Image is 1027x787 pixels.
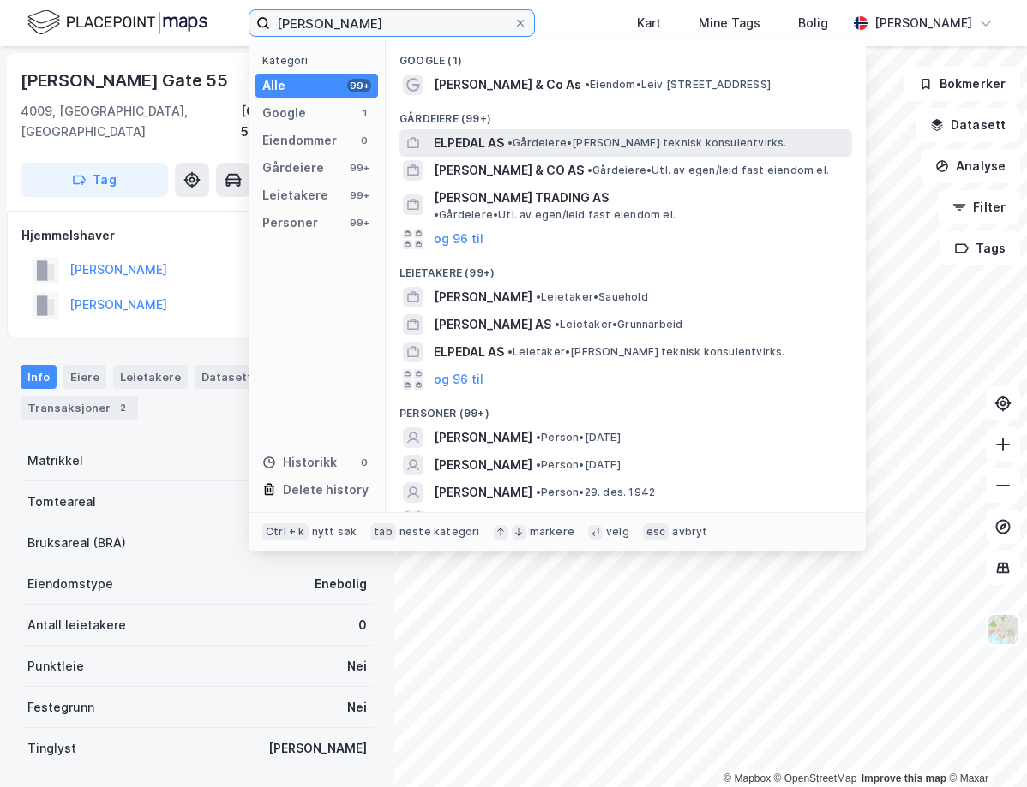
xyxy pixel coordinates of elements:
div: Mine Tags [699,13,760,33]
span: [PERSON_NAME] [434,427,532,448]
span: [PERSON_NAME] [434,482,532,503]
div: 0 [358,615,367,635]
div: Eiere [63,365,106,389]
div: 2 [114,399,131,416]
div: Transaksjoner [21,396,138,420]
span: Leietaker • [PERSON_NAME] teknisk konsulentvirks. [507,345,785,359]
div: Historikk [262,452,337,473]
div: Antall leietakere [27,615,126,635]
span: Person • [DATE] [536,431,621,444]
div: 0 [357,456,371,469]
span: [PERSON_NAME] & Co As [434,75,581,95]
img: logo.f888ab2527a4732fd821a326f86c7f29.svg [27,8,207,38]
div: nytt søk [312,525,357,539]
button: og 96 til [434,510,483,530]
div: velg [606,525,629,539]
div: [GEOGRAPHIC_DATA], 58/670 [241,101,374,142]
span: ELPEDAL AS [434,133,504,153]
a: OpenStreetMap [774,772,857,784]
div: Matrikkel [27,450,83,471]
span: • [536,290,541,303]
span: • [587,164,592,176]
span: [PERSON_NAME] [434,455,532,475]
div: esc [643,523,670,540]
span: [PERSON_NAME] AS [434,314,551,335]
button: Tag [21,163,168,197]
span: Leietaker • Sauehold [536,290,648,304]
div: Datasett [195,365,259,389]
span: • [507,136,513,149]
span: • [536,458,541,471]
span: ELPEDAL AS [434,342,504,362]
div: Eiendomstype [27,574,113,594]
button: Analyse [921,149,1020,183]
div: [PERSON_NAME] [268,738,367,759]
div: tab [370,523,396,540]
div: [PERSON_NAME] Gate 55 [21,67,231,94]
div: Enebolig [315,574,367,594]
div: Bolig [798,13,828,33]
a: Improve this map [862,772,946,784]
span: • [585,78,590,91]
span: [PERSON_NAME] [434,287,532,307]
div: Leietakere (99+) [386,253,866,283]
div: 99+ [347,161,371,175]
div: Gårdeiere [262,158,324,178]
span: • [536,431,541,444]
div: Festegrunn [27,697,94,718]
div: Delete history [283,480,369,500]
span: • [507,345,513,358]
div: Personer [262,212,318,233]
iframe: Chat Widget [941,705,1027,787]
div: 99+ [347,79,371,92]
div: Alle [262,75,285,96]
div: 4009, [GEOGRAPHIC_DATA], [GEOGRAPHIC_DATA] [21,101,241,142]
span: Person • 29. des. 1942 [536,486,655,499]
div: Bruksareal (BRA) [27,533,126,553]
span: [PERSON_NAME] & CO AS [434,160,584,181]
span: Person • [DATE] [536,458,621,472]
span: • [434,208,439,221]
div: Leietakere [113,365,188,389]
span: [PERSON_NAME] TRADING AS [434,188,609,208]
div: Nei [347,697,367,718]
div: Info [21,365,57,389]
button: Bokmerker [904,67,1020,101]
div: [PERSON_NAME] [874,13,972,33]
div: Punktleie [27,656,84,677]
span: Gårdeiere • [PERSON_NAME] teknisk konsulentvirks. [507,136,787,150]
button: Filter [938,190,1020,224]
div: Tinglyst [27,738,76,759]
div: Leietakere [262,185,328,206]
span: Leietaker • Grunnarbeid [555,318,682,331]
div: Gårdeiere (99+) [386,98,866,129]
span: Eiendom • Leiv [STREET_ADDRESS] [585,78,771,92]
div: Google [262,103,306,123]
button: Datasett [916,108,1020,142]
div: Hjemmelshaver [21,225,373,246]
div: 1 [357,106,371,120]
button: og 96 til [434,229,483,249]
div: Nei [347,656,367,677]
div: neste kategori [399,525,480,539]
div: Kategori [262,54,378,67]
button: Tags [940,231,1020,265]
div: avbryt [672,525,707,539]
span: Gårdeiere • Utl. av egen/leid fast eiendom el. [434,208,676,222]
button: og 96 til [434,369,483,390]
div: Tomteareal [27,492,96,512]
div: 99+ [347,188,371,202]
div: Kart [637,13,661,33]
span: • [536,486,541,498]
div: 99+ [347,216,371,230]
div: Google (1) [386,40,866,71]
div: Personer (99+) [386,393,866,424]
img: Z [987,613,1019,646]
div: Ctrl + k [262,523,309,540]
input: Søk på adresse, matrikkel, gårdeiere, leietakere eller personer [270,10,513,36]
div: Eiendommer [262,130,337,151]
span: Gårdeiere • Utl. av egen/leid fast eiendom el. [587,164,829,177]
div: markere [530,525,574,539]
span: • [555,318,560,331]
